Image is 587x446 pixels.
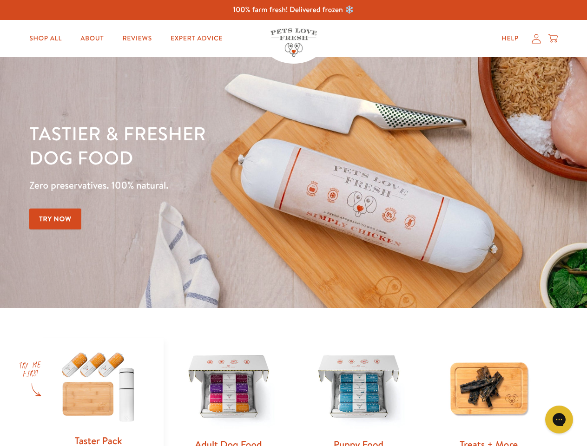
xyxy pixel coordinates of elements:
[115,29,159,48] a: Reviews
[29,209,81,230] a: Try Now
[29,121,382,170] h1: Tastier & fresher dog food
[73,29,111,48] a: About
[270,28,317,57] img: Pets Love Fresh
[541,402,578,437] iframe: Gorgias live chat messenger
[22,29,69,48] a: Shop All
[163,29,230,48] a: Expert Advice
[29,177,382,194] p: Zero preservatives. 100% natural.
[494,29,526,48] a: Help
